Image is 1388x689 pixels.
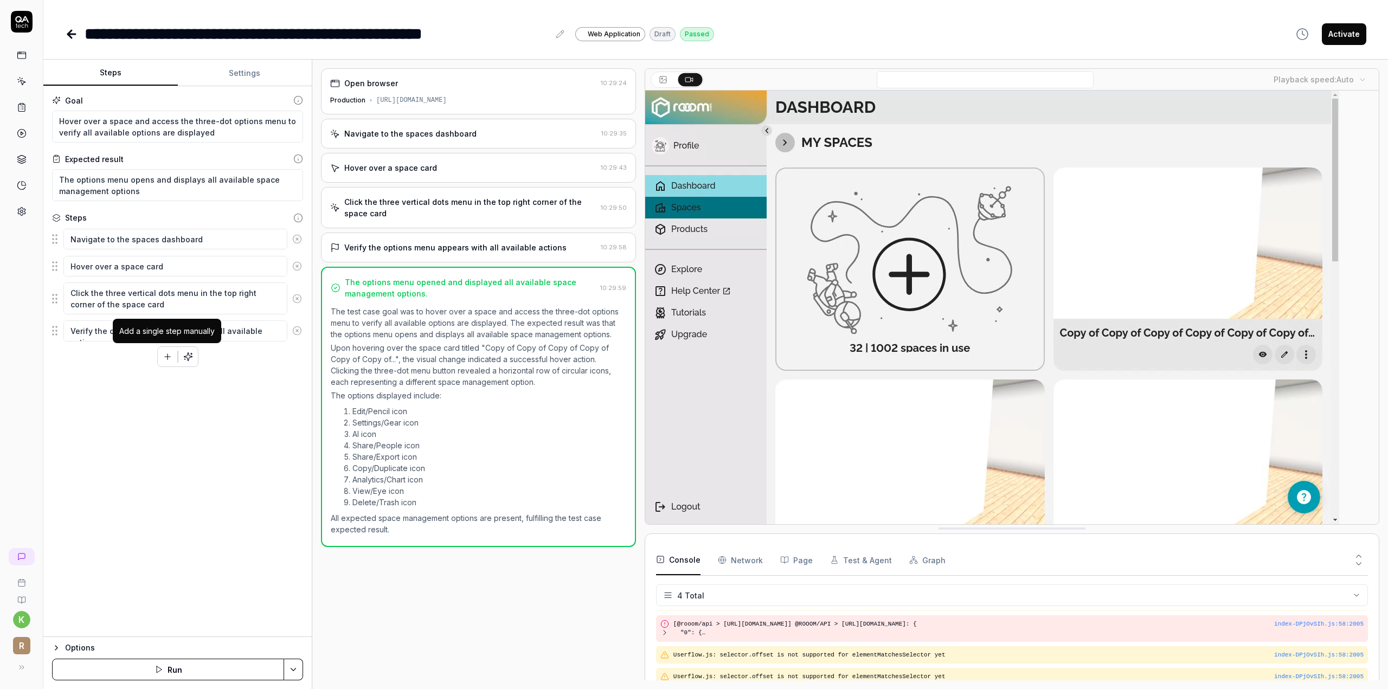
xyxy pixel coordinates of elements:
p: The test case goal was to hover over a space and access the three-dot options menu to verify all ... [331,306,626,340]
div: Playback speed: [1274,74,1354,85]
span: Web Application [588,29,640,39]
button: index-DPjOvSIh.js:58:2005 [1274,651,1364,660]
p: Upon hovering over the space card titled "Copy of Copy of Copy of Copy of Copy of Copy of...", th... [331,342,626,388]
button: Activate [1322,23,1366,45]
a: Documentation [4,587,38,604]
div: Suggestions [52,282,303,315]
li: Share/People icon [352,440,626,451]
li: Edit/Pencil icon [352,405,626,417]
div: Production [330,95,365,105]
button: r [4,628,38,656]
a: Book a call with us [4,570,38,587]
li: Copy/Duplicate icon [352,462,626,474]
a: New conversation [9,548,35,565]
button: Options [52,641,303,654]
button: View version history [1289,23,1315,45]
div: The options menu opened and displayed all available space management options. [345,276,596,299]
div: Suggestions [52,228,303,250]
time: 10:29:24 [601,79,627,87]
button: Steps [43,60,178,86]
button: Remove step [287,228,307,250]
li: View/Eye icon [352,485,626,497]
pre: Userflow.js: selector.offset is not supported for elementMatchesSelector yet [673,651,1364,660]
button: Graph [909,545,946,575]
div: Navigate to the spaces dashboard [344,128,477,139]
button: Page [780,545,813,575]
li: Settings/Gear icon [352,417,626,428]
button: Run [52,659,284,680]
div: Passed [680,27,714,41]
div: index-DPjOvSIh.js : 58 : 2005 [1274,651,1364,660]
button: Remove step [287,320,307,342]
div: Open browser [344,78,398,89]
div: index-DPjOvSIh.js : 58 : 2005 [1274,672,1364,681]
button: Settings [178,60,312,86]
div: Suggestions [52,255,303,278]
time: 10:29:59 [600,284,626,292]
button: Remove step [287,255,307,277]
div: Draft [650,27,676,41]
div: Options [65,641,303,654]
div: Hover over a space card [344,162,437,173]
button: k [13,611,30,628]
div: Click the three vertical dots menu in the top right corner of the space card [344,196,596,219]
div: Steps [65,212,87,223]
li: Analytics/Chart icon [352,474,626,485]
div: index-DPjOvSIh.js : 58 : 2005 [1274,620,1364,629]
span: r [13,637,30,654]
time: 10:29:50 [601,204,627,211]
button: Network [718,545,763,575]
time: 10:29:35 [601,130,627,137]
button: index-DPjOvSIh.js:58:2005 [1274,620,1364,629]
button: Test & Agent [830,545,892,575]
button: Console [656,545,701,575]
li: AI icon [352,428,626,440]
div: Goal [65,95,83,106]
pre: [@rooom/api > [URL][DOMAIN_NAME]] @ROOOM/API > [URL][DOMAIN_NAME]: { "0": { "_errors": [], "previ... [673,620,1274,638]
p: The options displayed include: [331,390,626,401]
time: 10:29:58 [601,243,627,251]
div: Expected result [65,153,124,165]
button: Remove step [287,288,307,310]
div: Verify the options menu appears with all available actions [344,242,567,253]
li: Share/Export icon [352,451,626,462]
time: 10:29:43 [601,164,627,171]
div: Suggestions [52,319,303,342]
div: [URL][DOMAIN_NAME] [376,95,447,105]
p: All expected space management options are present, fulfilling the test case expected result. [331,512,626,535]
li: Delete/Trash icon [352,497,626,508]
pre: Userflow.js: selector.offset is not supported for elementMatchesSelector yet [673,672,1364,681]
button: index-DPjOvSIh.js:58:2005 [1274,672,1364,681]
a: Web Application [575,27,645,41]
